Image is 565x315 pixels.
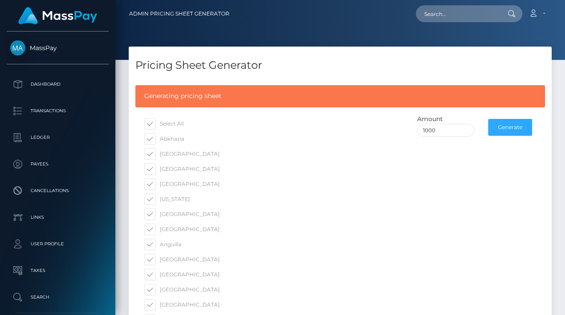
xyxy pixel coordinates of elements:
[7,260,109,282] a: Taxes
[7,44,109,52] span: MassPay
[10,211,105,224] p: Links
[417,124,474,137] input: $
[488,119,532,136] button: Generate
[416,5,499,22] input: Search...
[7,153,109,175] a: Payees
[144,299,220,311] label: [GEOGRAPHIC_DATA]
[10,184,105,197] p: Cancellations
[10,264,105,277] p: Taxes
[7,206,109,228] a: Links
[144,163,220,175] label: [GEOGRAPHIC_DATA]
[10,291,105,304] p: Search
[7,180,109,202] a: Cancellations
[7,126,109,149] a: Ledger
[10,104,105,118] p: Transactions
[7,100,109,122] a: Transactions
[144,284,220,295] label: [GEOGRAPHIC_DATA]
[144,178,220,190] label: [GEOGRAPHIC_DATA]
[144,118,184,130] label: Select All
[7,233,109,255] a: User Profile
[144,92,221,100] span: Generating pricing sheet
[135,58,545,73] h4: Pricing Sheet Generator
[10,157,105,171] p: Payees
[144,133,184,145] label: Abkhazia
[144,209,220,220] label: [GEOGRAPHIC_DATA]
[7,73,109,95] a: Dashboard
[144,148,220,160] label: [GEOGRAPHIC_DATA]
[10,40,25,55] img: MassPay
[144,193,190,205] label: [US_STATE]
[144,254,220,265] label: [GEOGRAPHIC_DATA]
[144,224,220,235] label: [GEOGRAPHIC_DATA]
[10,78,105,91] p: Dashboard
[7,286,109,308] a: Search
[10,131,105,144] p: Ledger
[144,239,182,250] label: Anguilla
[144,269,220,280] label: [GEOGRAPHIC_DATA]
[10,237,105,251] p: User Profile
[129,4,229,23] a: Admin Pricing Sheet Generator
[18,7,97,24] img: MassPay Logo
